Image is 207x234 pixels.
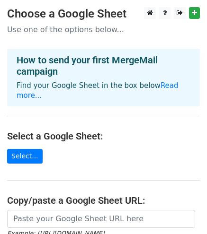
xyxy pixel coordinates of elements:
[7,130,200,142] h4: Select a Google Sheet:
[7,149,43,164] a: Select...
[7,7,200,21] h3: Choose a Google Sheet
[7,195,200,206] h4: Copy/paste a Google Sheet URL:
[17,81,190,101] p: Find your Google Sheet in the box below
[7,25,200,35] p: Use one of the options below...
[7,210,195,228] input: Paste your Google Sheet URL here
[17,54,190,77] h4: How to send your first MergeMail campaign
[17,81,179,100] a: Read more...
